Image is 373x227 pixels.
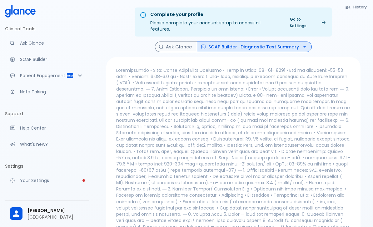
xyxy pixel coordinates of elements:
a: Go to Settings [286,15,330,30]
div: Complete your profile [150,11,281,18]
button: History [342,2,371,12]
p: Your Settings [20,177,84,184]
a: Moramiz: Find ICD10AM codes instantly [5,36,89,50]
p: [GEOGRAPHIC_DATA] [27,214,84,220]
p: Ask Glance [20,40,84,46]
a: Get help from our support team [5,121,89,135]
p: Help Center [20,125,84,131]
span: [PERSON_NAME] [27,207,84,214]
li: Clinical Tools [5,21,89,36]
a: Please complete account setup [5,174,89,187]
div: Patient Reports & Referrals [5,69,89,82]
a: Docugen: Compose a clinical documentation in seconds [5,52,89,66]
div: [PERSON_NAME][GEOGRAPHIC_DATA] [5,203,89,225]
button: SOAP Builder : Diagnostic Test Summary [197,42,312,52]
div: Recent updates and feature releases [5,137,89,151]
p: What's new? [20,141,84,147]
li: Support [5,106,89,121]
div: Please complete your account setup to access all features. [150,9,281,35]
p: Note Taking [20,89,84,95]
p: Patient Engagement [20,72,66,79]
button: Ask Glance [155,42,197,52]
a: Advanced note-taking [5,85,89,99]
p: SOAP Builder [20,56,84,62]
li: Settings [5,159,89,174]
